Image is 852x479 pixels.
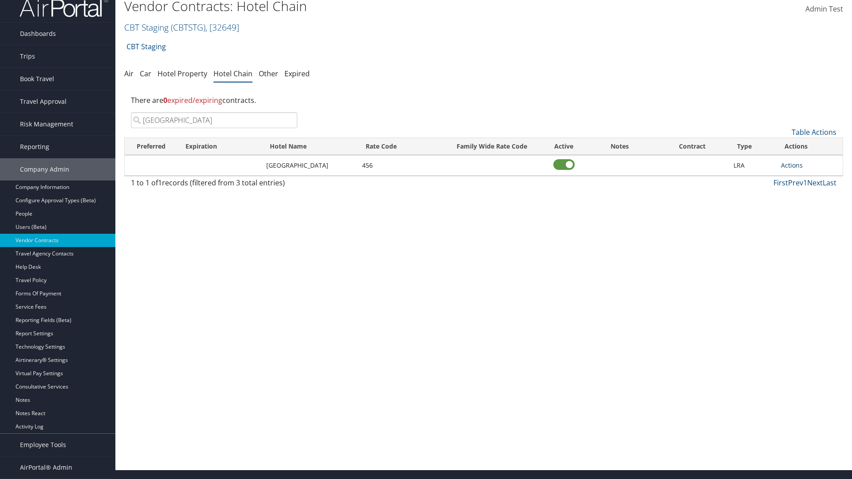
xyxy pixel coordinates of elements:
span: ( CBTSTG ) [171,21,205,33]
a: 1 [803,178,807,188]
a: First [773,178,788,188]
span: Admin Test [805,4,843,14]
th: Hotel Name: activate to sort column ascending [262,138,358,155]
th: Notes: activate to sort column ascending [584,138,655,155]
a: Air [124,69,134,79]
input: Search [131,112,297,128]
a: Actions [781,161,803,169]
td: [GEOGRAPHIC_DATA] [262,155,358,176]
span: Reporting [20,136,49,158]
span: Travel Approval [20,90,67,113]
a: Last [823,178,836,188]
span: Trips [20,45,35,67]
td: 456 [358,155,441,176]
span: Company Admin [20,158,69,181]
th: Expiration: activate to sort column ascending [177,138,262,155]
th: Type: activate to sort column ascending [729,138,777,155]
th: Actions [777,138,843,155]
a: Table Actions [792,127,836,137]
a: Hotel Property [158,69,207,79]
span: expired/expiring [163,95,222,105]
strong: 0 [163,95,167,105]
a: Expired [284,69,310,79]
span: Dashboards [20,23,56,45]
div: 1 to 1 of records (filtered from 3 total entries) [131,177,297,192]
div: There are contracts. [124,88,843,112]
a: Next [807,178,823,188]
th: Family Wide Rate Code: activate to sort column ascending [441,138,543,155]
a: Hotel Chain [213,69,252,79]
span: Book Travel [20,68,54,90]
a: Prev [788,178,803,188]
th: Active: activate to sort column ascending [543,138,584,155]
a: CBT Staging [126,38,166,55]
td: LRA [729,155,777,176]
th: Contract: activate to sort column ascending [655,138,729,155]
th: Preferred: activate to sort column ascending [125,138,177,155]
th: Rate Code: activate to sort column ascending [358,138,441,155]
span: , [ 32649 ] [205,21,239,33]
span: AirPortal® Admin [20,456,72,479]
a: CBT Staging [124,21,239,33]
a: Other [259,69,278,79]
span: Employee Tools [20,434,66,456]
a: Car [140,69,151,79]
span: 1 [158,178,162,188]
span: Risk Management [20,113,73,135]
